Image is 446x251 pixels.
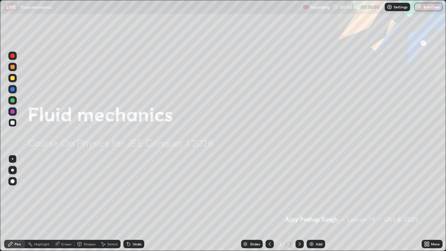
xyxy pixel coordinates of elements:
img: add-slide-button [309,241,314,247]
div: / [285,242,287,246]
div: Pen [15,242,21,246]
div: Undo [133,242,141,246]
div: Shapes [84,242,95,246]
div: 2 [289,241,293,247]
p: Settings [394,5,407,9]
div: Highlight [34,242,49,246]
img: recording.375f2c34.svg [303,4,309,10]
div: More [431,242,440,246]
button: End Class [414,3,443,11]
p: Fluid mechanics [21,4,52,10]
div: 2 [277,242,284,246]
img: class-settings-icons [387,4,392,10]
img: end-class-cross [417,4,422,10]
div: Select [107,242,118,246]
p: Recording [310,5,330,10]
div: Eraser [61,242,72,246]
p: LIVE [6,4,16,10]
div: Add [316,242,322,246]
div: Slides [250,242,260,246]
